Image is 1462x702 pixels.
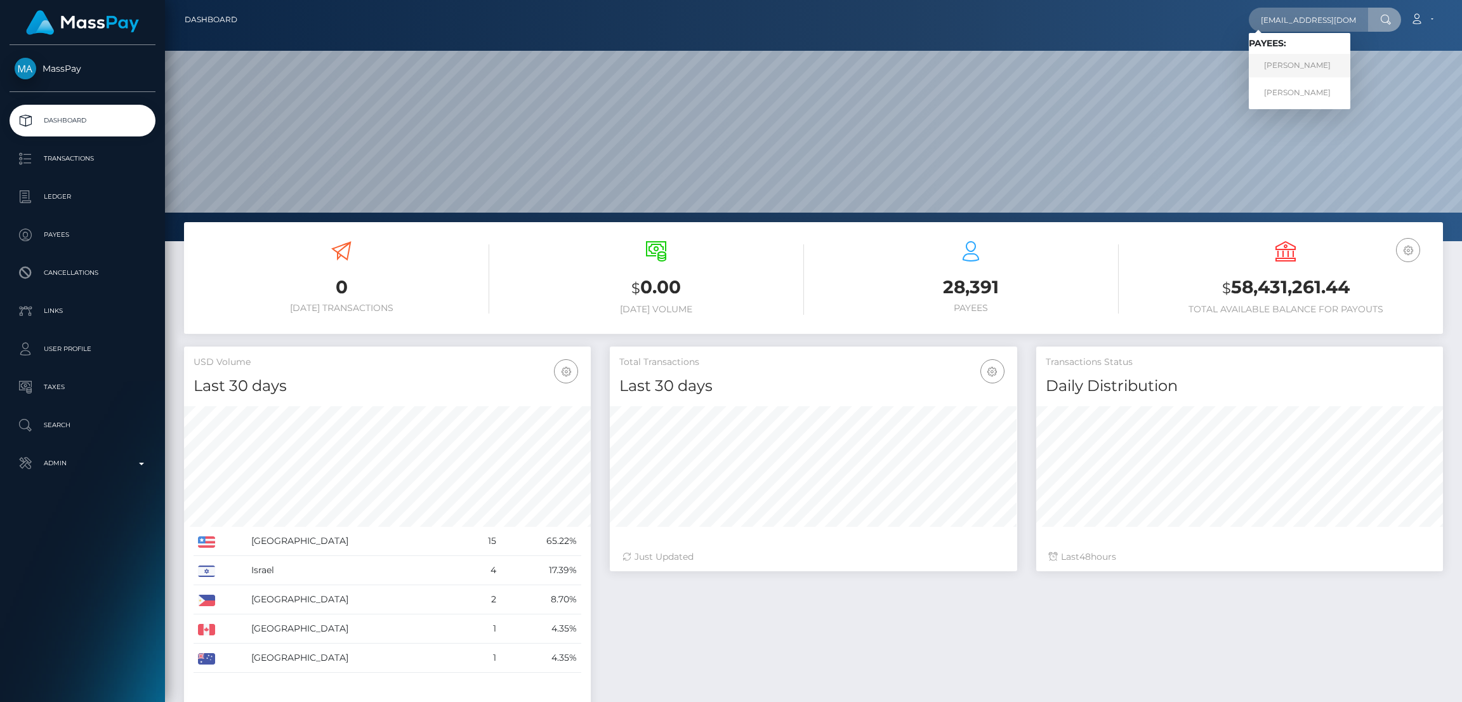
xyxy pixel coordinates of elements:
[501,644,582,673] td: 4.35%
[501,527,582,556] td: 65.22%
[619,356,1007,369] h5: Total Transactions
[10,447,155,479] a: Admin
[15,187,150,206] p: Ledger
[619,375,1007,397] h4: Last 30 days
[1249,38,1350,49] h6: Payees:
[185,6,237,33] a: Dashboard
[465,614,501,644] td: 1
[15,149,150,168] p: Transactions
[1222,279,1231,297] small: $
[15,378,150,397] p: Taxes
[247,527,465,556] td: [GEOGRAPHIC_DATA]
[1249,8,1368,32] input: Search...
[247,614,465,644] td: [GEOGRAPHIC_DATA]
[10,295,155,327] a: Links
[1249,54,1350,77] a: [PERSON_NAME]
[247,585,465,614] td: [GEOGRAPHIC_DATA]
[15,263,150,282] p: Cancellations
[10,63,155,74] span: MassPay
[1138,275,1433,301] h3: 58,431,261.44
[1249,81,1350,104] a: [PERSON_NAME]
[198,536,215,548] img: US.png
[15,340,150,359] p: User Profile
[198,624,215,635] img: CA.png
[501,556,582,585] td: 17.39%
[26,10,139,35] img: MassPay Logo
[194,375,581,397] h4: Last 30 days
[247,644,465,673] td: [GEOGRAPHIC_DATA]
[194,303,489,314] h6: [DATE] Transactions
[247,556,465,585] td: Israel
[465,556,501,585] td: 4
[198,595,215,606] img: PH.png
[15,301,150,321] p: Links
[508,304,804,315] h6: [DATE] Volume
[823,303,1119,314] h6: Payees
[10,219,155,251] a: Payees
[631,279,640,297] small: $
[1046,375,1433,397] h4: Daily Distribution
[194,356,581,369] h5: USD Volume
[501,614,582,644] td: 4.35%
[10,105,155,136] a: Dashboard
[1138,304,1433,315] h6: Total Available Balance for Payouts
[10,181,155,213] a: Ledger
[823,275,1119,300] h3: 28,391
[1046,356,1433,369] h5: Transactions Status
[1049,550,1430,564] div: Last hours
[10,143,155,175] a: Transactions
[10,257,155,289] a: Cancellations
[15,454,150,473] p: Admin
[15,58,36,79] img: MassPay
[15,225,150,244] p: Payees
[501,585,582,614] td: 8.70%
[198,566,215,577] img: IL.png
[465,585,501,614] td: 2
[10,371,155,403] a: Taxes
[10,333,155,365] a: User Profile
[1079,551,1091,562] span: 48
[194,275,489,300] h3: 0
[622,550,1004,564] div: Just Updated
[198,653,215,665] img: AU.png
[465,527,501,556] td: 15
[508,275,804,301] h3: 0.00
[15,416,150,435] p: Search
[15,111,150,130] p: Dashboard
[465,644,501,673] td: 1
[10,409,155,441] a: Search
